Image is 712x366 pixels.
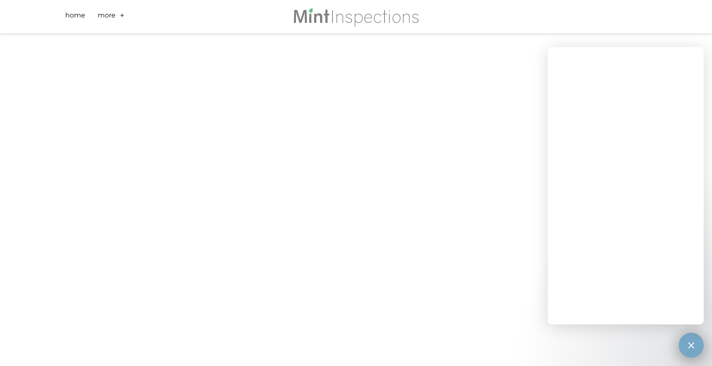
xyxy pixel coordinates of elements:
[293,7,419,27] img: Mint Inspections
[548,47,704,324] iframe: To enrich screen reader interactions, please activate Accessibility in Grammarly extension settings
[120,10,125,23] a: +
[98,10,116,23] a: More
[65,10,85,23] a: Home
